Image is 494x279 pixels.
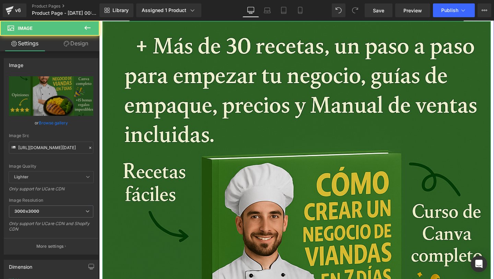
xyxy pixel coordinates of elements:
div: Image Src [9,133,93,138]
button: More settings [4,238,98,254]
div: Open Intercom Messenger [471,256,487,272]
div: v6 [14,6,22,15]
a: Desktop [243,3,259,17]
b: Lighter [14,174,28,179]
a: Design [51,36,101,51]
a: Product Pages [32,3,111,9]
span: Product Page - [DATE] 00:33:31 [32,10,98,16]
div: Assigned 1 Product [142,7,196,14]
div: Only support for UCare CDN and Shopify CDN [9,221,93,236]
div: Only support for UCare CDN [9,186,93,196]
span: Publish [441,8,458,13]
a: New Library [99,3,133,17]
div: or [9,119,93,126]
button: Redo [348,3,362,17]
a: Laptop [259,3,275,17]
a: v6 [3,3,26,17]
div: Dimension [9,260,33,270]
p: More settings [36,243,64,249]
b: 3000x3000 [14,209,39,214]
button: More [478,3,491,17]
a: Preview [395,3,430,17]
button: Undo [332,3,345,17]
button: Publish [433,3,475,17]
span: Save [373,7,384,14]
input: Link [9,142,93,154]
div: Image Quality [9,164,93,169]
span: Image [18,25,33,31]
div: Image Resolution [9,198,93,203]
a: Tablet [275,3,292,17]
span: Preview [403,7,422,14]
div: Image [9,58,23,68]
span: Library [113,7,129,13]
a: Browse gallery [39,117,68,129]
a: Mobile [292,3,308,17]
